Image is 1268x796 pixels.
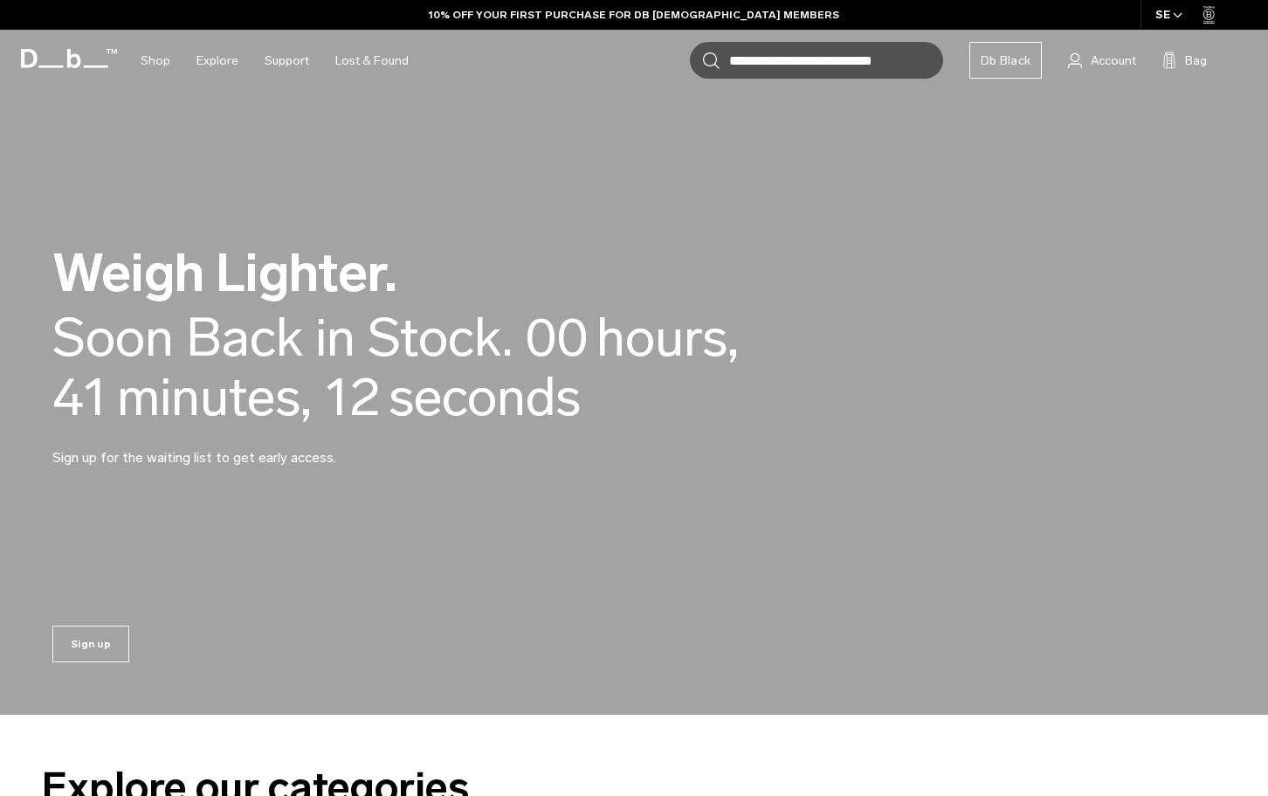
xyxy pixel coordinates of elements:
span: 41 [52,368,108,426]
span: hours, [596,308,739,367]
h2: Weigh Lighter. [52,246,838,300]
span: minutes [117,368,312,426]
p: Sign up for the waiting list to get early access. [52,426,472,468]
a: Shop [141,30,170,92]
button: Bag [1162,50,1207,71]
a: Account [1068,50,1136,71]
span: 12 [325,368,380,426]
span: Bag [1185,52,1207,70]
a: Lost & Found [335,30,409,92]
a: Db Black [969,42,1042,79]
a: Explore [196,30,238,92]
nav: Main Navigation [127,30,422,92]
span: seconds [389,368,581,426]
a: Sign up [52,626,129,662]
div: Soon Back in Stock. [52,308,513,367]
a: Support [265,30,309,92]
a: 10% OFF YOUR FIRST PURCHASE FOR DB [DEMOGRAPHIC_DATA] MEMBERS [429,7,839,23]
span: , [300,365,312,429]
span: 00 [526,308,588,367]
span: Account [1091,52,1136,70]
